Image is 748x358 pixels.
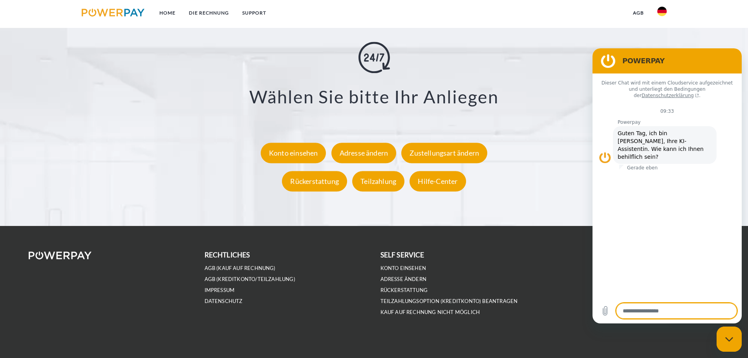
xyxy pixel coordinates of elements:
[410,171,466,191] div: Hilfe-Center
[401,143,487,163] div: Zustellungsart ändern
[657,7,667,16] img: de
[380,287,428,294] a: Rückerstattung
[380,298,518,305] a: Teilzahlungsoption (KREDITKONTO) beantragen
[380,276,427,283] a: Adresse ändern
[282,171,347,191] div: Rückerstattung
[380,265,426,272] a: Konto einsehen
[358,42,390,73] img: online-shopping.svg
[331,143,397,163] div: Adresse ändern
[593,48,742,323] iframe: Messaging-Fenster
[352,171,404,191] div: Teilzahlung
[153,6,182,20] a: Home
[717,327,742,352] iframe: Schaltfläche zum Öffnen des Messaging-Fensters; Konversation läuft
[261,143,326,163] div: Konto einsehen
[205,251,250,259] b: rechtliches
[259,149,328,157] a: Konto einsehen
[626,6,651,20] a: agb
[399,149,489,157] a: Zustellungsart ändern
[205,276,295,283] a: AGB (Kreditkonto/Teilzahlung)
[29,252,92,259] img: logo-powerpay-white.svg
[329,149,399,157] a: Adresse ändern
[182,6,236,20] a: DIE RECHNUNG
[205,265,276,272] a: AGB (Kauf auf Rechnung)
[236,6,273,20] a: SUPPORT
[380,309,480,316] a: Kauf auf Rechnung nicht möglich
[408,177,468,185] a: Hilfe-Center
[82,9,145,17] img: logo-powerpay.svg
[380,251,424,259] b: self service
[350,177,406,185] a: Teilzahlung
[280,177,349,185] a: Rückerstattung
[205,298,243,305] a: DATENSCHUTZ
[205,287,235,294] a: IMPRESSUM
[47,86,701,108] h3: Wählen Sie bitte Ihr Anliegen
